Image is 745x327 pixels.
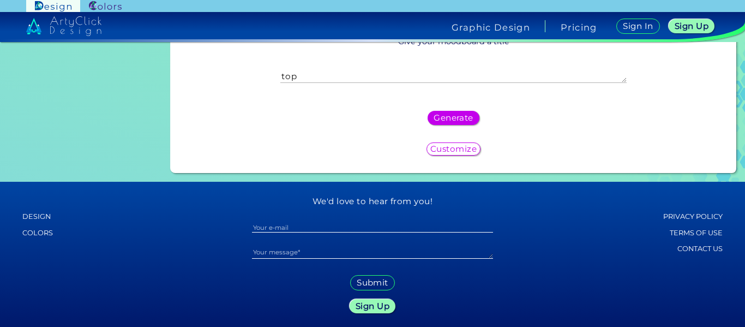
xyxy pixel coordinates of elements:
img: artyclick_design_logo_white_combined_path.svg [26,16,101,36]
img: ArtyClick Colors logo [89,1,122,11]
a: Sign Up [352,300,393,313]
input: Your e-mail [252,222,494,233]
a: Pricing [561,23,597,32]
a: Privacy policy [618,210,723,224]
a: Colors [22,226,127,240]
a: Contact Us [618,242,723,256]
a: Sign Up [671,20,712,33]
h5: Sign Up [676,22,707,30]
h5: Sign In [624,22,652,30]
h5: Submit [358,279,387,287]
h5: We'd love to hear from you! [171,197,574,206]
a: Terms of Use [618,226,723,240]
h4: Graphic Design [452,23,530,32]
a: Sign In [618,19,658,33]
a: Design [22,210,127,224]
h5: Customize [432,145,474,153]
h5: Generate [436,114,471,122]
h5: Sign Up [357,302,388,310]
p: Give your moodboard a title [179,32,728,52]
